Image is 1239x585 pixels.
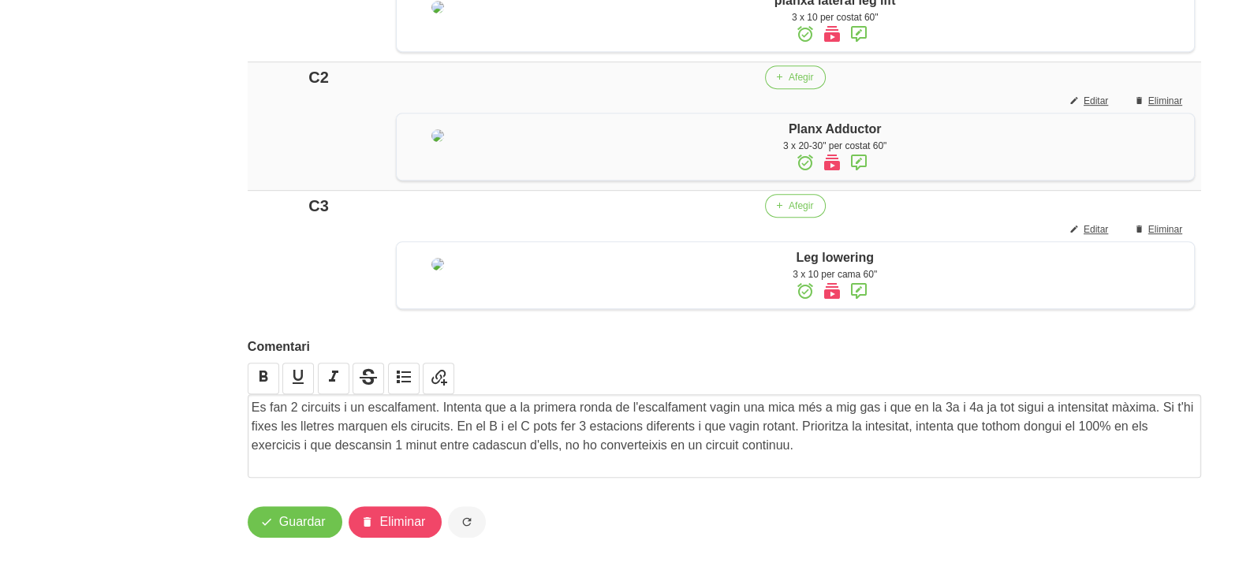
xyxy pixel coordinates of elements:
[248,337,1201,356] label: Comentari
[789,70,813,84] span: Afegir
[483,267,1186,281] div: 3 x 10 per cama 60"
[765,65,826,89] button: Afegir
[796,251,874,264] span: Leg lowering
[789,199,813,213] span: Afegir
[1125,89,1195,113] button: Eliminar
[483,139,1186,153] div: 3 x 20-30" per costat 60"
[252,398,1197,455] p: Es fan 2 circuits i un escalfament. Intenta que a la primera ronda de l'escalfament vagin una mic...
[380,512,426,531] span: Eliminar
[431,1,444,13] img: 8ea60705-12ae-42e8-83e1-4ba62b1261d5%2Factivities%2Fside%20leg%20lift.jpg
[279,512,326,531] span: Guardar
[254,194,383,218] div: C3
[1148,94,1182,108] span: Eliminar
[1084,94,1108,108] span: Editar
[789,122,882,136] span: Planx Adductor
[1148,222,1182,237] span: Eliminar
[431,258,444,270] img: 8ea60705-12ae-42e8-83e1-4ba62b1261d5%2Factivities%2Fleg%20lowering.jpg
[254,65,383,89] div: C2
[1060,89,1121,113] button: Editar
[248,506,342,538] button: Guardar
[1060,218,1121,241] button: Editar
[765,194,826,218] button: Afegir
[1125,218,1195,241] button: Eliminar
[431,129,444,142] img: 8ea60705-12ae-42e8-83e1-4ba62b1261d5%2Factivities%2F43821-side-plank-jpg.jpg
[1084,222,1108,237] span: Editar
[483,10,1186,24] div: 3 x 10 per costat 60"
[349,506,442,538] button: Eliminar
